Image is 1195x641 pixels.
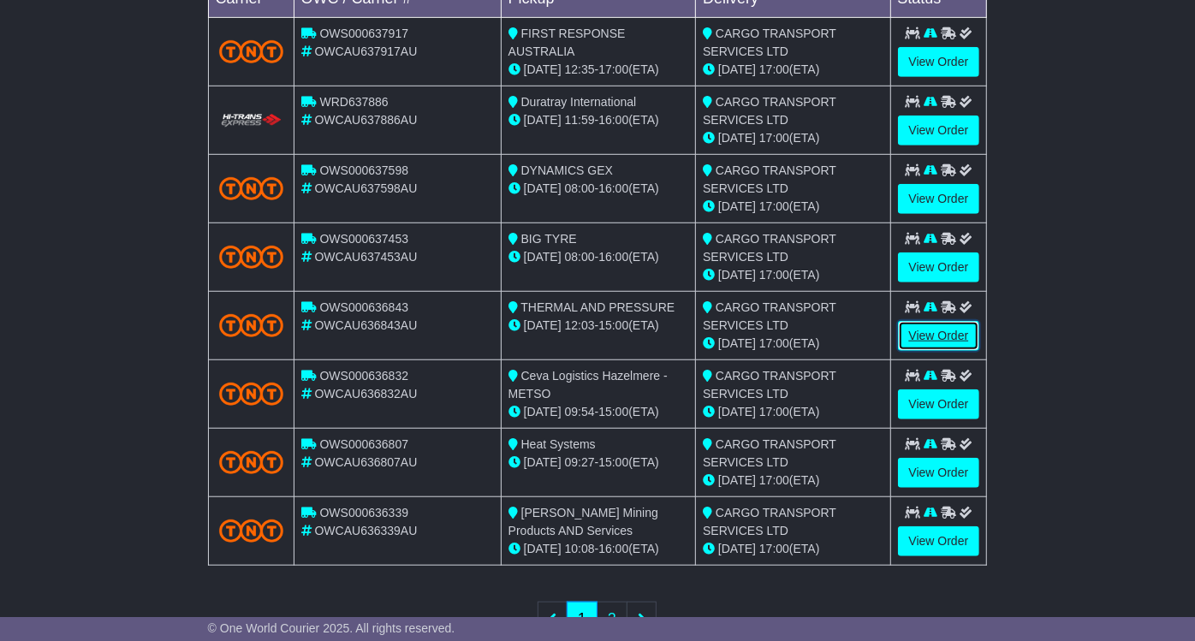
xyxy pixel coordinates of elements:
[703,472,883,490] div: (ETA)
[524,318,562,332] span: [DATE]
[508,454,688,472] div: - (ETA)
[703,300,836,332] span: CARGO TRANSPORT SERVICES LTD
[565,405,595,418] span: 09:54
[759,405,789,418] span: 17:00
[508,111,688,129] div: - (ETA)
[898,526,980,556] a: View Order
[219,519,283,543] img: TNT_Domestic.png
[320,163,409,177] span: OWS000637598
[320,437,409,451] span: OWS000636807
[703,403,883,421] div: (ETA)
[524,542,562,555] span: [DATE]
[598,181,628,195] span: 16:00
[315,113,418,127] span: OWCAU637886AU
[759,131,789,145] span: 17:00
[898,116,980,145] a: View Order
[718,405,756,418] span: [DATE]
[508,27,626,58] span: FIRST RESPONSE AUSTRALIA
[703,335,883,353] div: (ETA)
[898,47,980,77] a: View Order
[320,369,409,383] span: OWS000636832
[898,458,980,488] a: View Order
[718,336,756,350] span: [DATE]
[718,473,756,487] span: [DATE]
[759,473,789,487] span: 17:00
[759,199,789,213] span: 17:00
[520,300,675,314] span: THERMAL AND PRESSURE
[598,318,628,332] span: 15:00
[219,246,283,269] img: TNT_Domestic.png
[718,131,756,145] span: [DATE]
[759,336,789,350] span: 17:00
[315,455,418,469] span: OWCAU636807AU
[320,27,409,40] span: OWS000637917
[524,455,562,469] span: [DATE]
[597,602,627,637] a: 2
[598,250,628,264] span: 16:00
[565,62,595,76] span: 12:35
[703,266,883,284] div: (ETA)
[521,163,613,177] span: DYNAMICS GEX
[524,181,562,195] span: [DATE]
[598,405,628,418] span: 15:00
[718,62,756,76] span: [DATE]
[703,61,883,79] div: (ETA)
[320,232,409,246] span: OWS000637453
[508,403,688,421] div: - (ETA)
[315,250,418,264] span: OWCAU637453AU
[320,506,409,519] span: OWS000636339
[567,602,597,637] a: 1
[703,27,836,58] span: CARGO TRANSPORT SERVICES LTD
[565,542,595,555] span: 10:08
[219,451,283,474] img: TNT_Domestic.png
[208,621,455,635] span: © One World Courier 2025. All rights reserved.
[315,387,418,401] span: OWCAU636832AU
[508,540,688,558] div: - (ETA)
[565,318,595,332] span: 12:03
[703,163,836,195] span: CARGO TRANSPORT SERVICES LTD
[565,181,595,195] span: 08:00
[508,317,688,335] div: - (ETA)
[703,369,836,401] span: CARGO TRANSPORT SERVICES LTD
[219,177,283,200] img: TNT_Domestic.png
[703,129,883,147] div: (ETA)
[508,61,688,79] div: - (ETA)
[565,455,595,469] span: 09:27
[315,318,418,332] span: OWCAU636843AU
[524,113,562,127] span: [DATE]
[759,62,789,76] span: 17:00
[320,300,409,314] span: OWS000636843
[703,437,836,469] span: CARGO TRANSPORT SERVICES LTD
[703,198,883,216] div: (ETA)
[508,506,658,537] span: [PERSON_NAME] Mining Products AND Services
[315,524,418,537] span: OWCAU636339AU
[219,314,283,337] img: TNT_Domestic.png
[524,250,562,264] span: [DATE]
[524,62,562,76] span: [DATE]
[703,540,883,558] div: (ETA)
[759,542,789,555] span: 17:00
[524,405,562,418] span: [DATE]
[521,437,596,451] span: Heat Systems
[703,232,836,264] span: CARGO TRANSPORT SERVICES LTD
[703,506,836,537] span: CARGO TRANSPORT SERVICES LTD
[759,268,789,282] span: 17:00
[320,95,389,109] span: WRD637886
[219,113,283,129] img: HiTrans.png
[898,184,980,214] a: View Order
[598,542,628,555] span: 16:00
[598,113,628,127] span: 16:00
[598,455,628,469] span: 15:00
[508,248,688,266] div: - (ETA)
[565,113,595,127] span: 11:59
[898,389,980,419] a: View Order
[521,232,577,246] span: BIG TYRE
[508,180,688,198] div: - (ETA)
[219,383,283,406] img: TNT_Domestic.png
[718,268,756,282] span: [DATE]
[315,181,418,195] span: OWCAU637598AU
[565,250,595,264] span: 08:00
[521,95,637,109] span: Duratray International
[315,45,418,58] span: OWCAU637917AU
[718,199,756,213] span: [DATE]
